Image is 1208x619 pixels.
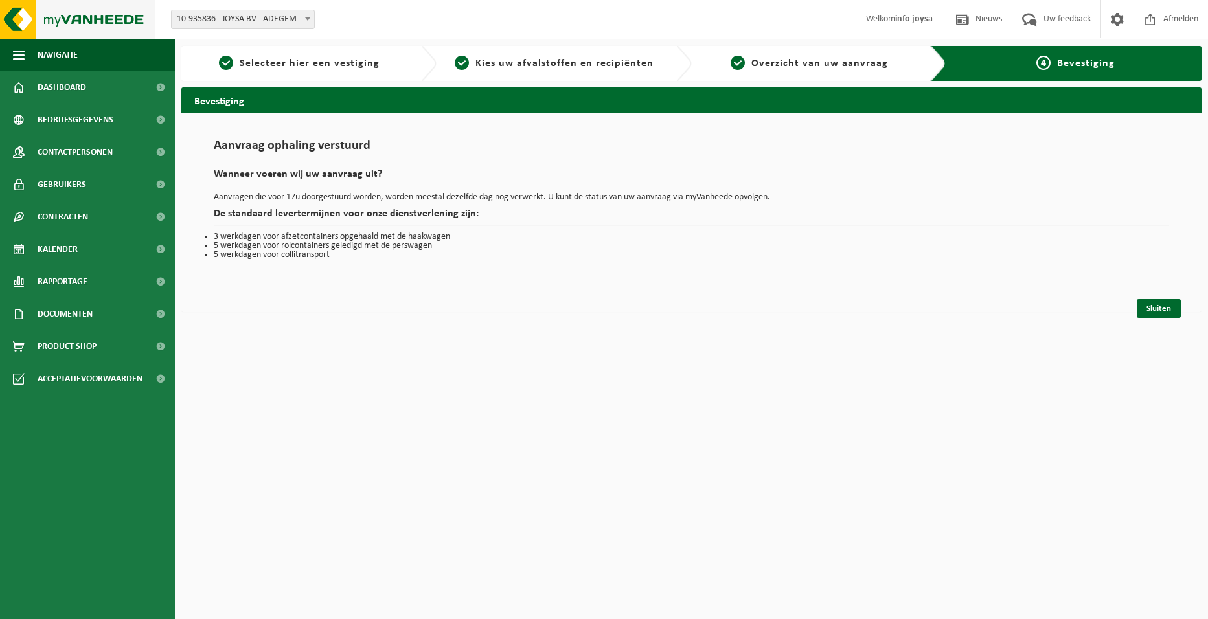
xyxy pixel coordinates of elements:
span: Dashboard [38,71,86,104]
h2: Wanneer voeren wij uw aanvraag uit? [214,169,1169,186]
p: Aanvragen die voor 17u doorgestuurd worden, worden meestal dezelfde dag nog verwerkt. U kunt de s... [214,193,1169,202]
span: Bedrijfsgegevens [38,104,113,136]
span: 10-935836 - JOYSA BV - ADEGEM [172,10,314,28]
h2: Bevestiging [181,87,1202,113]
span: 1 [219,56,233,70]
span: 10-935836 - JOYSA BV - ADEGEM [171,10,315,29]
a: 2Kies uw afvalstoffen en recipiënten [443,56,666,71]
span: Kies uw afvalstoffen en recipiënten [475,58,654,69]
span: Kalender [38,233,78,265]
span: 4 [1036,56,1051,70]
span: Documenten [38,298,93,330]
a: 1Selecteer hier een vestiging [188,56,411,71]
span: Acceptatievoorwaarden [38,363,142,395]
span: Product Shop [38,330,97,363]
a: 3Overzicht van uw aanvraag [698,56,921,71]
span: Overzicht van uw aanvraag [751,58,888,69]
span: Gebruikers [38,168,86,201]
li: 5 werkdagen voor collitransport [214,251,1169,260]
a: Sluiten [1137,299,1181,318]
li: 5 werkdagen voor rolcontainers geledigd met de perswagen [214,242,1169,251]
span: Selecteer hier een vestiging [240,58,380,69]
h1: Aanvraag ophaling verstuurd [214,139,1169,159]
span: 2 [455,56,469,70]
strong: info joysa [895,14,933,24]
span: Navigatie [38,39,78,71]
span: 3 [731,56,745,70]
h2: De standaard levertermijnen voor onze dienstverlening zijn: [214,208,1169,226]
span: Rapportage [38,265,87,298]
span: Contactpersonen [38,136,113,168]
span: Bevestiging [1057,58,1115,69]
li: 3 werkdagen voor afzetcontainers opgehaald met de haakwagen [214,232,1169,242]
span: Contracten [38,201,88,233]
